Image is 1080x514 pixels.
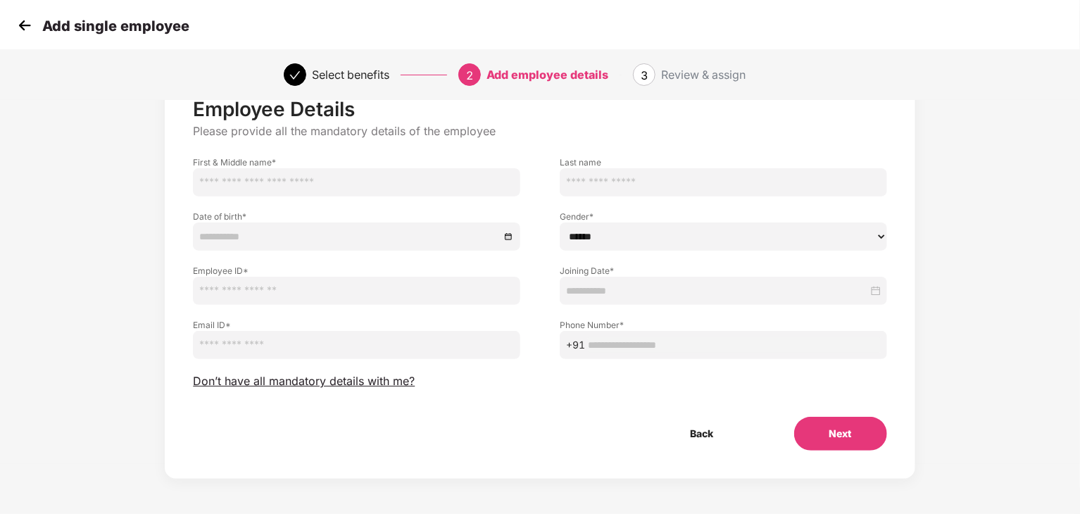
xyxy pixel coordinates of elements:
[14,15,35,36] img: svg+xml;base64,PHN2ZyB4bWxucz0iaHR0cDovL3d3dy53My5vcmcvMjAwMC9zdmciIHdpZHRoPSIzMCIgaGVpZ2h0PSIzMC...
[193,374,415,389] span: Don’t have all mandatory details with me?
[193,319,520,331] label: Email ID
[466,68,473,82] span: 2
[193,124,886,139] p: Please provide all the mandatory details of the employee
[641,68,648,82] span: 3
[193,265,520,277] label: Employee ID
[655,417,749,451] button: Back
[193,156,520,168] label: First & Middle name
[42,18,189,35] p: Add single employee
[661,63,746,86] div: Review & assign
[486,63,608,86] div: Add employee details
[560,265,887,277] label: Joining Date
[566,337,585,353] span: +91
[794,417,887,451] button: Next
[560,319,887,331] label: Phone Number
[193,211,520,222] label: Date of birth
[289,70,301,81] span: check
[312,63,389,86] div: Select benefits
[560,211,887,222] label: Gender
[560,156,887,168] label: Last name
[193,97,886,121] p: Employee Details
